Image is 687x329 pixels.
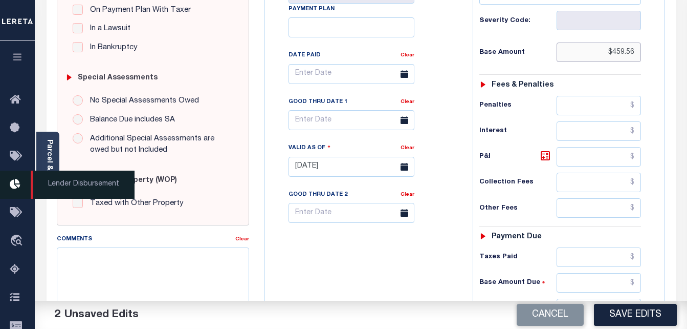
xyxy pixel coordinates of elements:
[54,310,60,320] span: 2
[557,96,641,115] input: $
[64,310,139,320] span: Unsaved Edits
[594,304,677,326] button: Save Edits
[401,146,414,151] a: Clear
[479,101,557,110] h6: Penalties
[401,99,414,105] a: Clear
[401,53,414,58] a: Clear
[492,81,553,90] h6: Fees & Penalties
[289,157,414,177] input: Enter Date
[289,191,347,199] label: Good Thru Date 2
[85,42,138,54] label: In Bankruptcy
[85,198,184,210] label: Taxed with Other Property
[85,23,130,35] label: In a Lawsuit
[557,248,641,267] input: $
[235,237,249,242] a: Clear
[557,43,641,62] input: $
[557,299,641,318] input: $
[492,233,542,241] h6: Payment due
[289,51,321,60] label: Date Paid
[557,273,641,293] input: $
[289,64,414,84] input: Enter Date
[517,304,584,326] button: Cancel
[479,253,557,261] h6: Taxes Paid
[46,139,53,191] a: Parcel & Loan
[479,127,557,135] h6: Interest
[10,235,26,248] i: travel_explore
[557,198,641,218] input: $
[557,173,641,192] input: $
[479,178,557,187] h6: Collection Fees
[479,49,557,57] h6: Base Amount
[78,74,158,83] h6: Special Assessments
[289,5,335,14] label: Payment Plan
[289,110,414,130] input: Enter Date
[85,5,191,16] label: On Payment Plan With Taxer
[289,203,414,223] input: Enter Date
[479,150,557,164] h6: P&I
[557,147,641,167] input: $
[85,114,175,126] label: Balance Due includes SA
[57,235,92,244] label: Comments
[479,17,557,25] h6: Severity Code:
[289,98,347,107] label: Good Thru Date 1
[557,121,641,141] input: $
[85,133,233,156] label: Additional Special Assessments are owed but not Included
[85,95,199,107] label: No Special Assessments Owed
[401,192,414,197] a: Clear
[479,279,557,287] h6: Base Amount Due
[289,143,330,153] label: Valid as Of
[479,204,557,213] h6: Other Fees
[31,171,135,199] span: Lender Disbursement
